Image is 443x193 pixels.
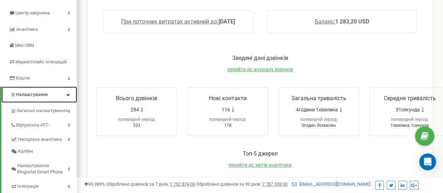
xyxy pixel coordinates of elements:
u: 7 787 559,00 [262,181,288,187]
span: Інтеграція [17,183,39,190]
span: Оброблено дзвінків за 30 днів : [196,181,288,187]
a: Віртуальна АТС [11,117,77,131]
span: попередній період: [209,117,247,122]
span: попередній період: [118,117,155,122]
span: 116 [222,106,230,113]
span: 284 [131,106,139,113]
span: При поточних витратах активний до: [121,18,219,25]
span: Колбек [18,148,33,155]
span: Toп-5 джерел [243,150,278,157]
a: Баланс:1 283,20 USD [315,18,369,25]
span: Загальні налаштування [16,108,68,114]
span: Аналiтика [16,27,38,32]
span: Маркетплейс інтеграцій [15,59,67,64]
span: Баланс: [315,18,335,25]
span: 178 [224,123,231,128]
span: 4години 1хвилина [296,106,338,113]
span: Середня тривалість [384,95,436,102]
a: Налаштування [1,87,77,103]
a: При поточних витратах активний до:[DATE] [121,18,235,25]
a: перейти до звітів аналітики [229,162,292,168]
a: Загальні налаштування [11,103,77,117]
span: 99,989% [84,181,105,187]
span: Віртуальна АТС [16,122,48,129]
span: 5годин 36хвилин [302,123,336,128]
span: попередній період: [391,117,429,122]
span: 51секунда [396,106,420,113]
span: Нові контакти [209,95,247,102]
span: Загальна тривалість [291,95,346,102]
span: Оброблено дзвінків за 7 днів : [106,181,195,187]
span: Налаштування Ringostat Smart Phone [17,163,68,175]
a: Інтеграція [11,178,77,193]
a: Наскрізна аналітика [11,131,77,146]
a: Налаштування Ringostat Smart Phone [11,158,77,178]
u: 1 752 874,00 [170,181,195,187]
a: перейти до журналу дзвінків [227,67,293,72]
span: Наскрізна аналітика [18,136,62,143]
span: Центр звернень [15,10,50,15]
a: [EMAIL_ADDRESS][DOMAIN_NAME] [292,181,371,187]
span: Налаштування [16,92,48,97]
span: 333 [133,123,140,128]
div: Open Intercom Messenger [419,153,436,170]
span: Mini CRM [15,43,34,48]
span: 1хвилина 1секунда [390,123,429,128]
span: Зведені дані дзвінків [232,55,288,61]
span: попередній період: [300,117,338,122]
a: Колбек [11,145,77,158]
span: Кошти [16,75,30,81]
span: Всього дзвінків [116,95,157,102]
